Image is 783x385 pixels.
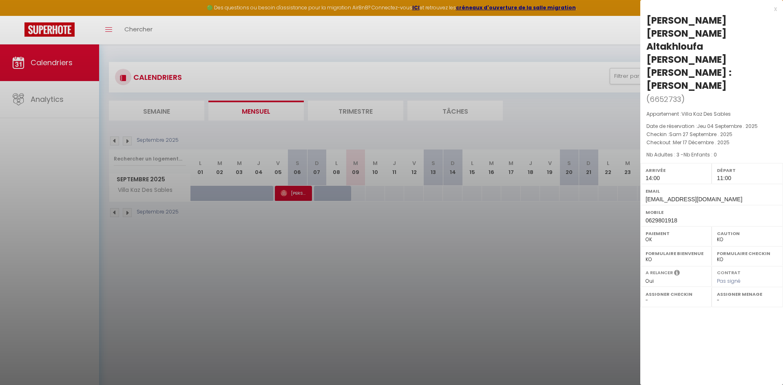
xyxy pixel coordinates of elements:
span: Pas signé [717,277,741,284]
span: Sam 27 Septembre . 2025 [669,131,732,138]
button: Ouvrir le widget de chat LiveChat [7,3,31,28]
span: Mer 17 Décembre . 2025 [673,139,730,146]
span: [EMAIL_ADDRESS][DOMAIN_NAME] [646,196,742,202]
p: Checkout : [646,139,777,147]
span: 6652733 [650,94,681,104]
label: Email [646,187,778,195]
span: 0629801918 [646,217,677,224]
i: Sélectionner OUI si vous souhaiter envoyer les séquences de messages post-checkout [674,269,680,278]
label: Assigner Checkin [646,290,706,298]
label: Formulaire Checkin [717,249,778,257]
label: Assigner Menage [717,290,778,298]
label: Arrivée [646,166,706,174]
label: Mobile [646,208,778,216]
div: x [640,4,777,14]
label: Contrat [717,269,741,275]
span: Nb Enfants : 0 [683,151,717,158]
label: Paiement [646,229,706,238]
span: Nb Adultes : 3 - [646,151,717,158]
div: [PERSON_NAME] [PERSON_NAME] Altakhloufa [PERSON_NAME] [PERSON_NAME] : [PERSON_NAME] [646,14,777,92]
label: Caution [717,229,778,238]
span: 14:00 [646,175,660,181]
label: Formulaire Bienvenue [646,249,706,257]
p: Date de réservation : [646,122,777,130]
span: ( ) [646,93,685,105]
p: Checkin : [646,130,777,139]
span: 11:00 [717,175,731,181]
span: Jeu 04 Septembre . 2025 [697,123,758,130]
label: Départ [717,166,778,174]
span: Villa Kaz Des Sables [681,110,731,117]
p: Appartement : [646,110,777,118]
label: A relancer [646,269,673,276]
